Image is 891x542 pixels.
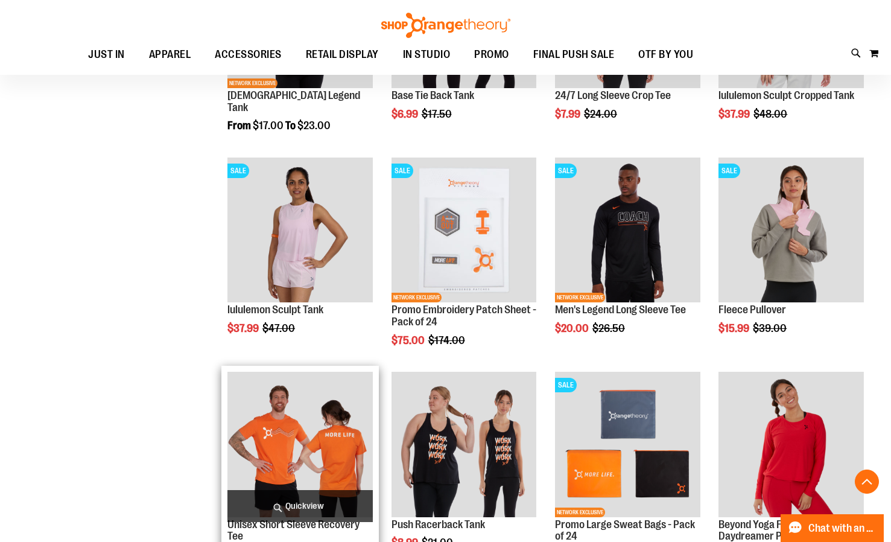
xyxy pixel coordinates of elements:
span: SALE [555,378,577,392]
a: Base Tie Back Tank [392,89,474,101]
img: Shop Orangetheory [379,13,512,38]
img: Product image for Unisex Short Sleeve Recovery Tee [227,372,373,517]
span: SALE [392,164,413,178]
a: Push Racerback Tank [392,518,485,531]
img: Product image for Embroidery Patch Sheet - Pack of 24 [392,158,537,303]
img: Product image for Push Racerback Tank [392,372,537,517]
span: $48.00 [753,108,789,120]
img: Product image for Fleece Pullover [718,158,864,303]
span: OTF BY YOU [638,41,693,68]
span: $47.00 [262,322,297,334]
span: SALE [718,164,740,178]
span: APPAREL [149,41,191,68]
a: JUST IN [76,41,137,69]
a: Promo Embroidery Patch Sheet - Pack of 24 [392,304,536,328]
span: SALE [555,164,577,178]
a: Product image for Embroidery Patch Sheet - Pack of 24SALENETWORK EXCLUSIVE [392,158,537,305]
div: product [221,151,379,365]
img: Product image for Large Sweat Bags - Pack of 24 [555,372,700,517]
a: OTF Mens Coach FA22 Legend 2.0 LS Tee - Black primary imageSALENETWORK EXCLUSIVE [555,158,700,305]
span: $37.99 [718,108,752,120]
span: $20.00 [555,322,591,334]
a: Quickview [227,490,373,522]
span: $174.00 [428,334,467,346]
a: IN STUDIO [391,41,463,69]
span: $75.00 [392,334,426,346]
span: $24.00 [584,108,619,120]
a: OTF BY YOU [626,41,705,69]
button: Back To Top [855,470,879,494]
span: JUST IN [88,41,125,68]
a: lululemon Sculpt Cropped Tank [718,89,854,101]
span: $6.99 [392,108,420,120]
img: Main Image of 1538347 [227,158,373,303]
span: NETWORK EXCLUSIVE [555,293,605,302]
span: NETWORK EXCLUSIVE [555,508,605,517]
span: $17.50 [422,108,454,120]
a: Men's Legend Long Sleeve Tee [555,304,686,316]
a: Product image for Push Racerback Tank [392,372,537,519]
div: product [549,151,706,365]
span: $23.00 [297,120,331,132]
span: $15.99 [718,322,751,334]
a: ACCESSORIES [203,41,294,69]
a: RETAIL DISPLAY [294,41,391,69]
span: SALE [227,164,249,178]
a: Product image for Unisex Short Sleeve Recovery Tee [227,372,373,519]
a: lululemon Sculpt Tank [227,304,323,316]
span: NETWORK EXCLUSIVE [392,293,442,302]
span: NETWORK EXCLUSIVE [227,78,277,88]
img: OTF Mens Coach FA22 Legend 2.0 LS Tee - Black primary image [555,158,700,303]
span: $26.50 [592,322,627,334]
button: Chat with an Expert [781,514,884,542]
span: $17.00 [253,120,284,132]
img: Product image for Beyond Yoga Featherweight Daydreamer Pullover [718,372,864,517]
span: RETAIL DISPLAY [306,41,379,68]
a: APPAREL [137,41,203,69]
a: Main Image of 1538347SALE [227,158,373,305]
a: [DEMOGRAPHIC_DATA] Legend Tank [227,89,360,113]
a: 24/7 Long Sleeve Crop Tee [555,89,671,101]
span: From [227,120,251,132]
a: Product image for Fleece PulloverSALE [718,158,864,305]
a: Product image for Large Sweat Bags - Pack of 24SALENETWORK EXCLUSIVE [555,372,700,519]
a: FINAL PUSH SALE [521,41,627,68]
span: Chat with an Expert [808,523,877,534]
a: PROMO [462,41,521,69]
span: $37.99 [227,322,261,334]
span: FINAL PUSH SALE [533,41,615,68]
div: product [385,151,543,377]
a: Product image for Beyond Yoga Featherweight Daydreamer Pullover [718,372,864,519]
span: $39.00 [753,322,788,334]
span: $7.99 [555,108,582,120]
span: ACCESSORIES [215,41,282,68]
span: PROMO [474,41,509,68]
div: product [712,151,870,365]
span: IN STUDIO [403,41,451,68]
span: To [285,120,296,132]
a: Fleece Pullover [718,304,786,316]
